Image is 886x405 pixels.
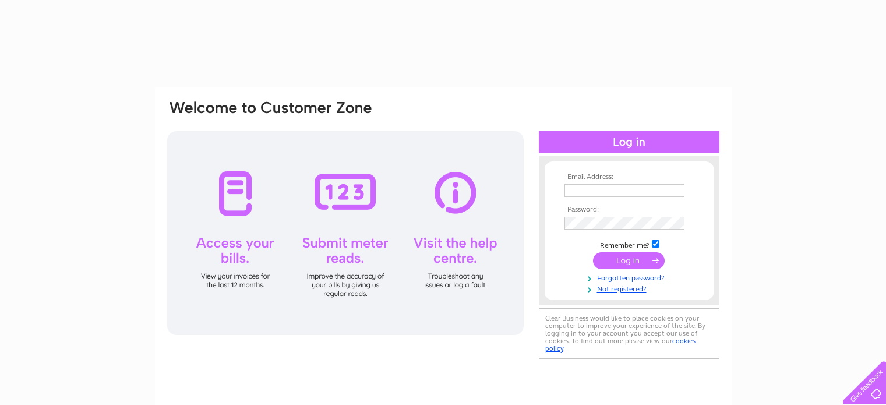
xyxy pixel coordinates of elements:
a: Not registered? [564,283,697,294]
th: Password: [562,206,697,214]
a: Forgotten password? [564,272,697,283]
a: cookies policy [545,337,696,353]
th: Email Address: [562,173,697,181]
div: Clear Business would like to place cookies on your computer to improve your experience of the sit... [539,308,719,359]
td: Remember me? [562,238,697,250]
input: Submit [593,252,665,269]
